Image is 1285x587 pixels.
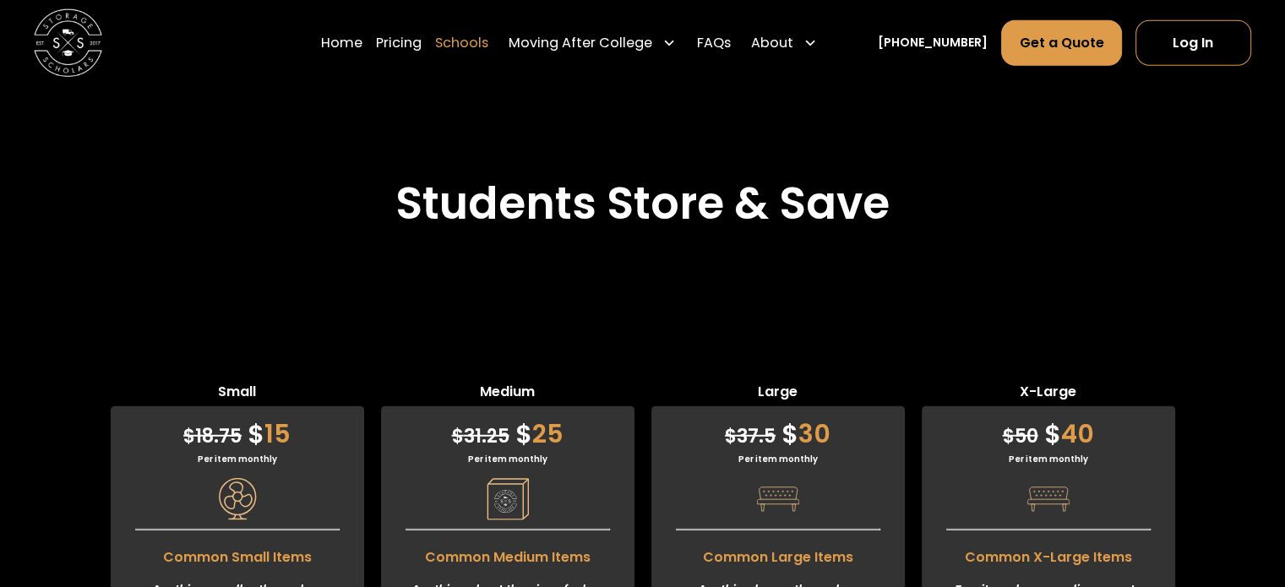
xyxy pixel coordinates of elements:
span: $ [183,423,195,449]
div: About [744,19,824,66]
div: About [751,32,793,52]
span: $ [1044,416,1061,452]
span: $ [725,423,737,449]
div: Moving After College [502,19,683,66]
div: 40 [922,406,1175,453]
span: Common X-Large Items [922,539,1175,568]
h2: Students Store & Save [395,177,890,231]
a: home [34,8,102,77]
div: Per item monthly [651,453,905,465]
a: [PHONE_NUMBER] [878,34,988,52]
span: $ [452,423,464,449]
div: 30 [651,406,905,453]
a: Pricing [376,19,422,66]
span: $ [515,416,532,452]
span: 50 [1003,423,1038,449]
img: Pricing Category Icon [216,478,259,520]
a: Log In [1135,19,1251,65]
span: 31.25 [452,423,509,449]
div: Moving After College [509,32,652,52]
span: Common Small Items [111,539,364,568]
span: 37.5 [725,423,776,449]
span: Common Large Items [651,539,905,568]
span: Small [111,382,364,406]
a: Home [321,19,362,66]
a: Schools [435,19,488,66]
a: Get a Quote [1001,19,1121,65]
div: 15 [111,406,364,453]
div: Per item monthly [381,453,634,465]
span: 18.75 [183,423,242,449]
span: $ [781,416,798,452]
span: Large [651,382,905,406]
img: Storage Scholars main logo [34,8,102,77]
span: $ [248,416,264,452]
div: 25 [381,406,634,453]
span: Common Medium Items [381,539,634,568]
span: $ [1003,423,1015,449]
img: Pricing Category Icon [1027,478,1070,520]
span: X-Large [922,382,1175,406]
span: Medium [381,382,634,406]
a: FAQs [696,19,730,66]
div: Per item monthly [922,453,1175,465]
img: Pricing Category Icon [487,478,529,520]
img: Pricing Category Icon [757,478,799,520]
div: Per item monthly [111,453,364,465]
